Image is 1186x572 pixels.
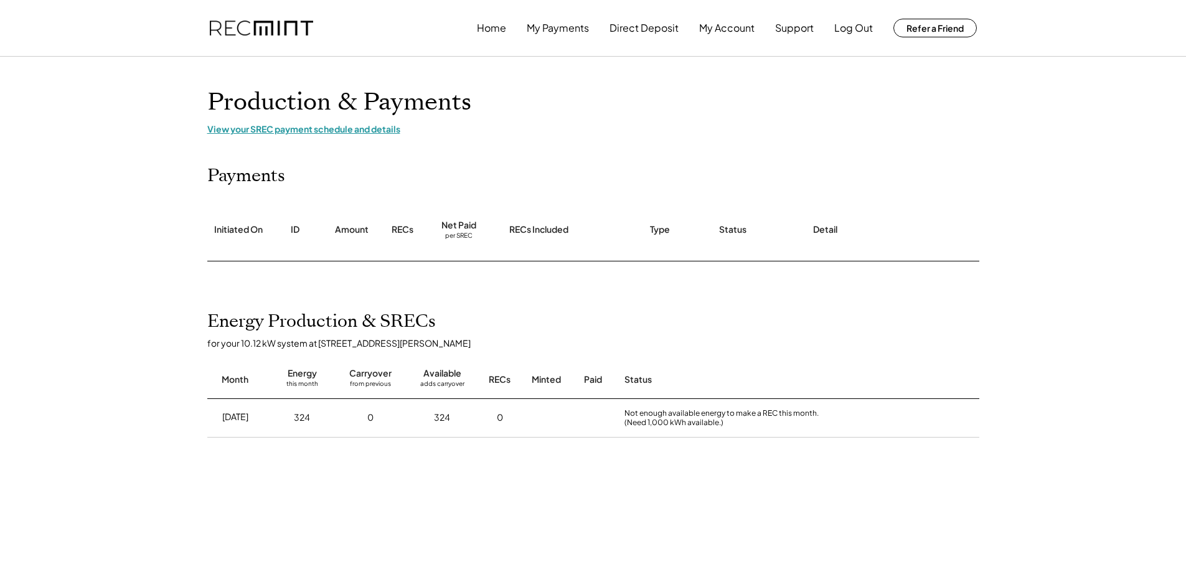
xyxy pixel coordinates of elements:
div: Minted [532,373,561,386]
div: Status [719,223,746,236]
div: [DATE] [222,411,248,423]
div: ID [291,223,299,236]
div: 324 [294,411,310,424]
button: Home [477,16,506,40]
div: Not enough available energy to make a REC this month. (Need 1,000 kWh available.) [624,408,836,428]
div: Carryover [349,367,392,380]
h2: Payments [207,166,285,187]
div: Net Paid [441,219,476,232]
div: Available [423,367,461,380]
img: recmint-logotype%403x.png [210,21,313,36]
div: Energy [288,367,317,380]
div: for your 10.12 kW system at [STREET_ADDRESS][PERSON_NAME] [207,337,992,349]
button: My Account [699,16,755,40]
div: Initiated On [214,223,263,236]
div: Type [650,223,670,236]
button: Log Out [834,16,873,40]
div: RECs [392,223,413,236]
div: Detail [813,223,837,236]
div: 0 [497,411,503,424]
div: this month [286,380,318,392]
div: adds carryover [420,380,464,392]
div: RECs [489,373,511,386]
h2: Energy Production & SRECs [207,311,436,332]
div: per SREC [445,232,473,241]
div: Amount [335,223,369,236]
div: Paid [584,373,602,386]
button: Support [775,16,814,40]
div: RECs Included [509,223,568,236]
div: 324 [434,411,450,424]
div: Status [624,373,836,386]
div: 0 [367,411,374,424]
div: Month [222,373,248,386]
div: View your SREC payment schedule and details [207,123,979,134]
button: Refer a Friend [893,19,977,37]
h1: Production & Payments [207,88,979,117]
div: from previous [350,380,391,392]
button: Direct Deposit [609,16,679,40]
button: My Payments [527,16,589,40]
